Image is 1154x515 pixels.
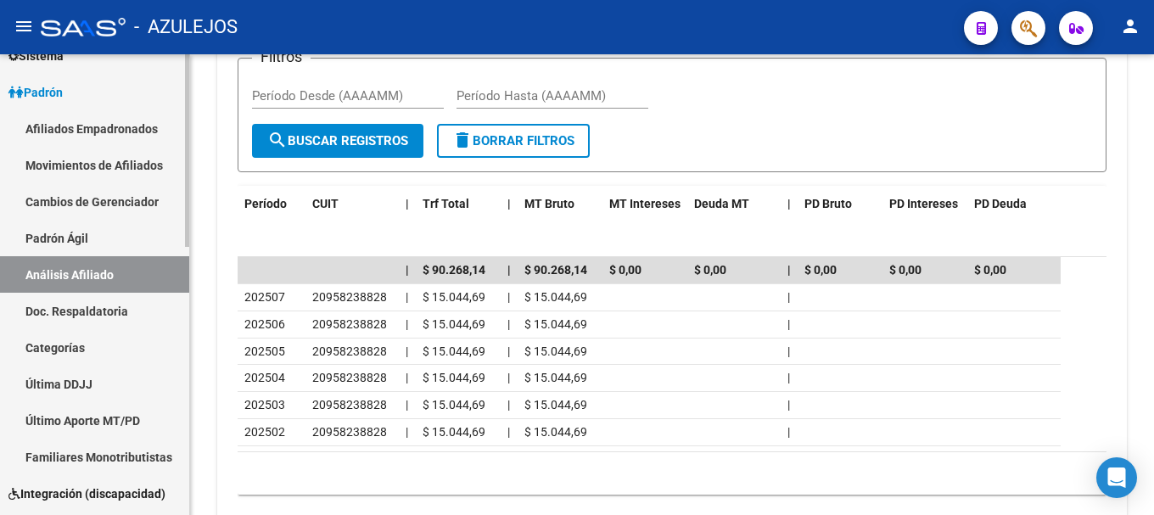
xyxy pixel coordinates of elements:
[524,371,587,384] span: $ 15.044,69
[312,317,387,331] span: 20958238828
[798,186,882,222] datatable-header-cell: PD Bruto
[524,344,587,358] span: $ 15.044,69
[244,398,285,411] span: 202503
[507,197,511,210] span: |
[507,344,510,358] span: |
[889,197,958,210] span: PD Intereses
[787,398,790,411] span: |
[1120,16,1140,36] mat-icon: person
[507,398,510,411] span: |
[787,425,790,439] span: |
[312,344,387,358] span: 20958238828
[694,263,726,277] span: $ 0,00
[406,344,408,358] span: |
[974,263,1006,277] span: $ 0,00
[507,371,510,384] span: |
[694,197,749,210] span: Deuda MT
[882,186,967,222] datatable-header-cell: PD Intereses
[452,130,473,150] mat-icon: delete
[8,484,165,503] span: Integración (discapacidad)
[507,425,510,439] span: |
[416,186,501,222] datatable-header-cell: Trf Total
[602,186,687,222] datatable-header-cell: MT Intereses
[507,317,510,331] span: |
[312,425,387,439] span: 20958238828
[524,263,587,277] span: $ 90.268,14
[501,186,518,222] datatable-header-cell: |
[423,425,485,439] span: $ 15.044,69
[267,130,288,150] mat-icon: search
[312,371,387,384] span: 20958238828
[787,371,790,384] span: |
[312,197,339,210] span: CUIT
[507,290,510,304] span: |
[406,398,408,411] span: |
[244,425,285,439] span: 202502
[787,344,790,358] span: |
[406,317,408,331] span: |
[524,290,587,304] span: $ 15.044,69
[804,263,837,277] span: $ 0,00
[507,263,511,277] span: |
[252,45,311,69] h3: Filtros
[423,317,485,331] span: $ 15.044,69
[399,186,416,222] datatable-header-cell: |
[804,197,852,210] span: PD Bruto
[406,371,408,384] span: |
[305,186,399,222] datatable-header-cell: CUIT
[609,263,641,277] span: $ 0,00
[8,47,64,65] span: Sistema
[967,186,1061,222] datatable-header-cell: PD Deuda
[889,263,922,277] span: $ 0,00
[518,186,602,222] datatable-header-cell: MT Bruto
[406,290,408,304] span: |
[423,290,485,304] span: $ 15.044,69
[244,371,285,384] span: 202504
[787,290,790,304] span: |
[423,197,469,210] span: Trf Total
[312,398,387,411] span: 20958238828
[787,263,791,277] span: |
[452,133,574,148] span: Borrar Filtros
[8,83,63,102] span: Padrón
[423,263,485,277] span: $ 90.268,14
[14,16,34,36] mat-icon: menu
[787,317,790,331] span: |
[524,425,587,439] span: $ 15.044,69
[524,197,574,210] span: MT Bruto
[437,124,590,158] button: Borrar Filtros
[244,197,287,210] span: Período
[244,290,285,304] span: 202507
[687,186,781,222] datatable-header-cell: Deuda MT
[423,398,485,411] span: $ 15.044,69
[238,186,305,222] datatable-header-cell: Período
[609,197,681,210] span: MT Intereses
[406,425,408,439] span: |
[524,398,587,411] span: $ 15.044,69
[974,197,1027,210] span: PD Deuda
[406,197,409,210] span: |
[134,8,238,46] span: - AZULEJOS
[406,263,409,277] span: |
[312,290,387,304] span: 20958238828
[1096,457,1137,498] div: Open Intercom Messenger
[244,344,285,358] span: 202505
[244,317,285,331] span: 202506
[787,197,791,210] span: |
[781,186,798,222] datatable-header-cell: |
[267,133,408,148] span: Buscar Registros
[423,371,485,384] span: $ 15.044,69
[252,124,423,158] button: Buscar Registros
[524,317,587,331] span: $ 15.044,69
[423,344,485,358] span: $ 15.044,69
